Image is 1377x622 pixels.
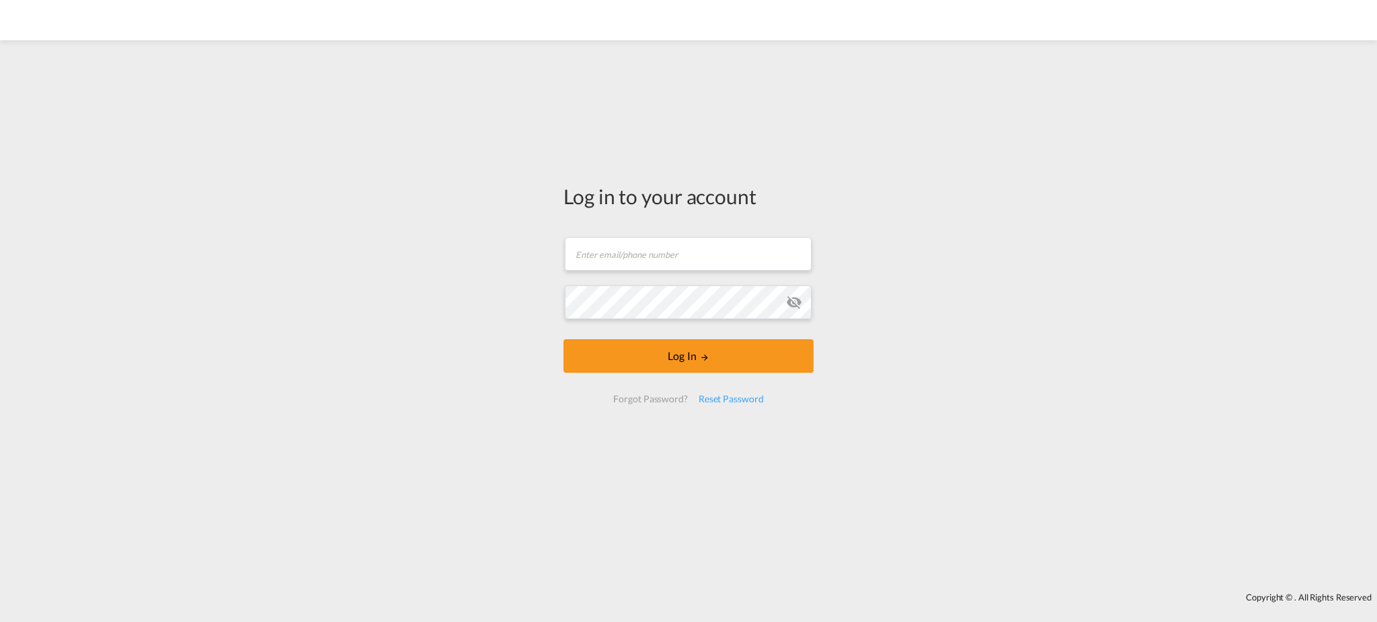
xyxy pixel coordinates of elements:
div: Forgot Password? [608,387,693,411]
input: Enter email/phone number [565,237,812,271]
div: Reset Password [693,387,769,411]
md-icon: icon-eye-off [786,294,802,310]
button: LOGIN [563,339,814,373]
div: Log in to your account [563,182,814,210]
